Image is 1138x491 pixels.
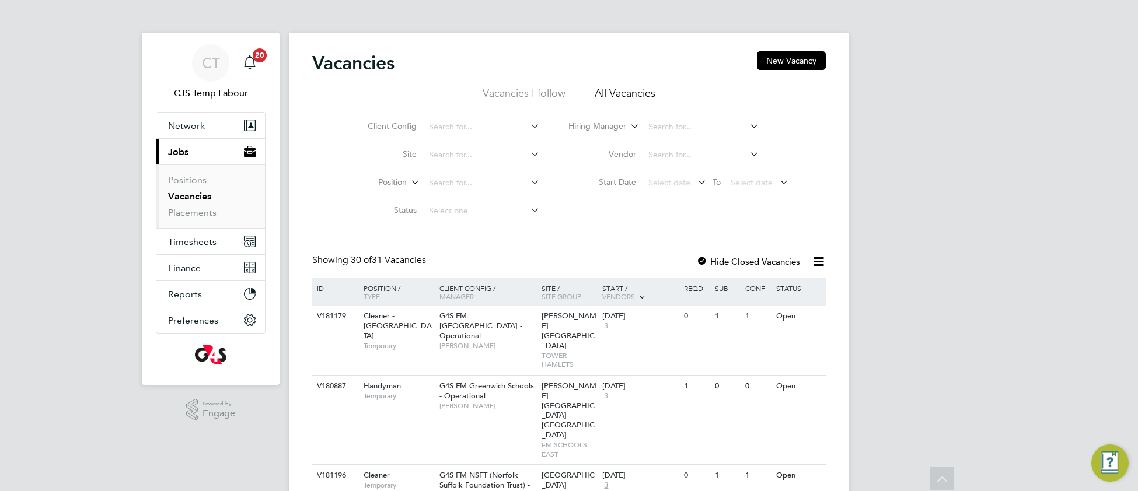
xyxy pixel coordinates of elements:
a: Go to home page [156,345,266,364]
span: 30 of [351,254,372,266]
label: Hiring Manager [559,121,626,132]
div: Open [773,376,824,397]
span: Timesheets [168,236,217,247]
div: [DATE] [602,471,678,481]
div: Open [773,306,824,327]
div: Showing [312,254,428,266]
div: 0 [681,306,711,327]
span: 31 Vacancies [351,254,426,266]
span: Jobs [168,146,188,157]
label: Site [350,149,417,159]
div: Site / [539,278,600,306]
label: Position [340,177,407,188]
div: 1 [742,306,773,327]
li: Vacancies I follow [483,86,565,107]
span: Temporary [364,341,434,350]
span: Select date [648,177,690,188]
div: V181179 [314,306,355,327]
span: [PERSON_NAME][GEOGRAPHIC_DATA] [GEOGRAPHIC_DATA] [542,381,596,440]
span: Select date [731,177,773,188]
span: 3 [602,481,610,490]
div: Client Config / [437,278,539,306]
input: Search for... [425,175,540,191]
span: TOWER HAMLETS [542,351,597,369]
li: All Vacancies [595,86,655,107]
label: Client Config [350,121,417,131]
input: Search for... [644,119,759,135]
div: Reqd [681,278,711,298]
a: Vacancies [168,191,211,202]
span: Cleaner [364,470,390,480]
span: Type [364,292,380,301]
div: Start / [599,278,681,307]
label: Hide Closed Vacancies [696,256,800,267]
button: Jobs [156,139,265,164]
div: 1 [712,465,742,486]
nav: Main navigation [142,33,280,385]
a: Placements [168,207,217,218]
span: Temporary [364,481,434,490]
span: Cleaner - [GEOGRAPHIC_DATA] [364,311,432,341]
button: Network [156,113,265,138]
span: [GEOGRAPHIC_DATA] [542,470,595,490]
div: V180887 [314,376,355,397]
a: Powered byEngage [186,399,236,421]
button: Finance [156,255,265,280]
span: Reports [168,289,202,300]
input: Search for... [644,147,759,163]
img: g4s-logo-retina.png [195,345,226,364]
div: Status [773,278,824,298]
span: Temporary [364,391,434,401]
label: Status [350,205,417,215]
div: Conf [742,278,773,298]
div: [DATE] [602,381,678,391]
span: 3 [602,391,610,401]
h2: Vacancies [312,51,395,75]
input: Search for... [425,119,540,135]
span: [PERSON_NAME] [439,401,536,411]
span: Vendors [602,292,635,301]
span: Powered by [203,399,235,409]
div: Sub [712,278,742,298]
span: Network [168,120,205,131]
div: ID [314,278,355,298]
span: [PERSON_NAME][GEOGRAPHIC_DATA] [542,311,596,350]
input: Search for... [425,147,540,163]
div: [DATE] [602,311,678,321]
span: Manager [439,292,474,301]
div: 0 [742,376,773,397]
span: FM SCHOOLS EAST [542,440,597,458]
div: Jobs [156,164,265,228]
span: CJS Temp Labour [156,86,266,100]
div: Open [773,465,824,486]
div: 0 [681,465,711,486]
div: 1 [681,376,711,397]
span: 3 [602,321,610,331]
span: Preferences [168,315,218,326]
span: To [709,174,724,190]
span: G4S FM [GEOGRAPHIC_DATA] - Operational [439,311,522,341]
button: Timesheets [156,229,265,254]
span: Engage [203,409,235,419]
a: Positions [168,174,207,185]
button: Preferences [156,307,265,333]
span: 20 [253,48,267,62]
a: CTCJS Temp Labour [156,44,266,100]
div: Position / [355,278,437,306]
span: [PERSON_NAME] [439,341,536,350]
button: New Vacancy [757,51,826,70]
div: 0 [712,376,742,397]
span: G4S FM Greenwich Schools - Operational [439,381,534,401]
a: 20 [238,44,261,82]
span: Site Group [542,292,581,301]
div: 1 [712,306,742,327]
button: Engage Resource Center [1091,444,1129,482]
label: Start Date [569,177,636,187]
label: Vendor [569,149,636,159]
input: Select one [425,203,540,219]
div: V181196 [314,465,355,486]
div: 1 [742,465,773,486]
span: Handyman [364,381,401,391]
span: Finance [168,262,201,273]
span: CT [202,55,220,71]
